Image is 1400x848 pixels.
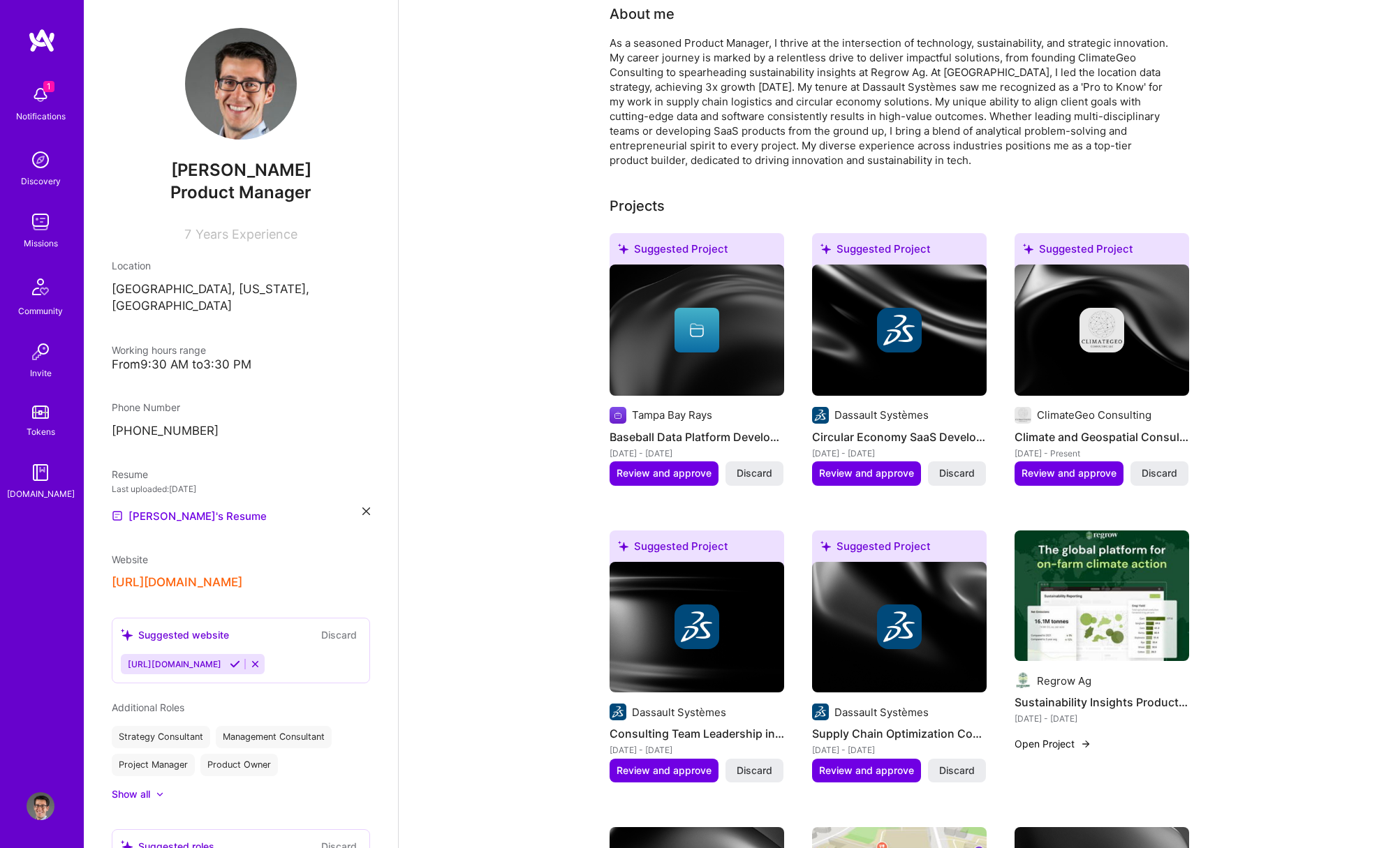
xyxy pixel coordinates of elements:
div: Management Consultant [216,726,332,748]
div: Show all [112,787,150,801]
div: Location [112,258,370,273]
img: Company logo [1015,672,1031,689]
button: Discard [928,759,986,782]
span: Review and approve [1022,466,1117,480]
h4: Sustainability Insights Product Development [1015,693,1189,711]
span: Discard [939,764,975,778]
span: [URL][DOMAIN_NAME] [128,659,221,669]
span: Discard [737,466,772,480]
img: tokens [32,406,49,419]
button: Discard [928,461,986,485]
img: discovery [27,146,54,174]
span: Product Manager [170,182,311,202]
div: [DATE] - [DATE] [610,743,784,757]
img: arrow-right [1080,738,1091,750]
div: Community [18,304,63,318]
div: [DATE] - Present [1015,446,1189,461]
div: Discovery [21,174,61,188]
div: Dassault Systèmes [834,408,929,422]
img: Sustainability Insights Product Development [1015,530,1189,662]
i: Reject [250,659,260,669]
img: Company logo [675,604,719,649]
img: guide book [27,459,54,486]
img: User Avatar [27,792,54,820]
img: cover [610,562,784,693]
span: 7 [184,227,191,241]
span: Resume [112,468,148,480]
button: Discard [1130,461,1188,485]
img: cover [610,265,784,396]
span: 1 [43,81,54,92]
div: Suggested Project [812,233,987,270]
button: Review and approve [610,461,719,485]
div: Missions [24,236,58,251]
div: About me [610,3,675,24]
i: icon SuggestedTeams [820,244,831,254]
i: icon SuggestedTeams [121,629,133,641]
img: teamwork [27,208,54,236]
div: Suggested Project [812,530,987,567]
img: logo [28,28,56,53]
div: Projects [610,195,665,216]
div: From 9:30 AM to 3:30 PM [112,357,370,372]
span: Working hours range [112,344,206,356]
div: Invite [30,366,52,380]
span: Discard [737,764,772,778]
div: Regrow Ag [1037,674,1091,688]
p: [PHONE_NUMBER] [112,423,370,440]
div: Last uploaded: [DATE] [112,482,370,496]
h4: Climate and Geospatial Consulting Services [1015,428,1189,446]
span: Review and approve [819,764,914,778]
span: Phone Number [112,401,180,413]
div: Dassault Systèmes [834,705,929,720]
img: User Avatar [185,28,297,140]
span: Review and approve [819,466,914,480]
div: Tokens [27,424,55,439]
i: icon SuggestedTeams [1023,244,1033,254]
i: icon SuggestedTeams [618,541,628,551]
img: bell [27,81,54,109]
img: Company logo [812,407,829,424]
div: Suggested website [121,627,229,642]
div: Suggested Project [1015,233,1189,270]
div: Strategy Consultant [112,726,210,748]
i: icon SuggestedTeams [820,541,831,551]
a: User Avatar [23,792,58,820]
img: Community [24,270,57,304]
div: Dassault Systèmes [632,705,726,720]
div: Notifications [16,109,66,124]
div: [DOMAIN_NAME] [7,486,75,501]
img: Company logo [812,704,829,720]
span: Review and approve [617,466,712,480]
button: Review and approve [1015,461,1123,485]
span: Discard [1142,466,1177,480]
span: Discard [939,466,975,480]
span: [PERSON_NAME] [112,160,370,181]
button: Discard [725,759,783,782]
span: Years Experience [196,227,297,241]
img: Company logo [610,704,626,720]
img: Resume [112,510,123,521]
span: Review and approve [617,764,712,778]
div: Product Owner [200,754,278,776]
div: [DATE] - [DATE] [812,743,987,757]
button: Discard [725,461,783,485]
i: Accept [230,659,240,669]
h4: Baseball Data Platform Development [610,428,784,446]
img: cover [812,562,987,693]
img: Company logo [1080,308,1124,352]
img: Company logo [1015,407,1031,424]
span: Additional Roles [112,701,184,713]
button: Open Project [1015,736,1091,751]
button: [URL][DOMAIN_NAME] [112,575,242,590]
button: Discard [317,627,361,643]
div: Tampa Bay Rays [632,408,712,422]
button: Review and approve [812,461,921,485]
button: Review and approve [812,759,921,782]
div: ClimateGeo Consulting [1037,408,1151,422]
img: Company logo [877,308,922,352]
button: Review and approve [610,759,719,782]
div: Suggested Project [610,530,784,567]
div: Project Manager [112,754,195,776]
div: [DATE] - [DATE] [812,446,987,461]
